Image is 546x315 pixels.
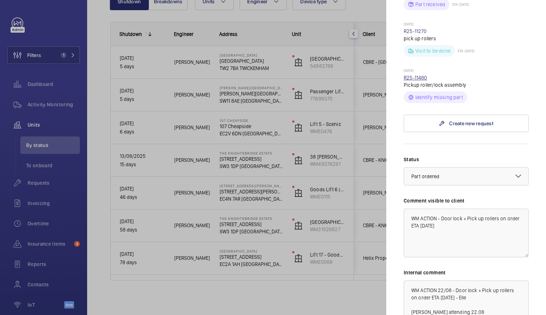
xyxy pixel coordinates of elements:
[455,49,474,53] p: ETA: [DATE]
[404,22,529,28] p: [DATE]
[415,1,445,8] p: Part received
[404,197,529,204] label: Comment visible to client
[415,94,463,101] p: Identify missing part
[404,28,427,34] a: R25-11270
[404,156,529,163] label: Status
[415,47,451,54] p: Visit to be done
[404,115,529,132] a: Create new request
[449,2,469,7] p: ETA: [DATE]
[404,81,529,89] p: Pickup roller/lock assembly
[404,75,427,81] a: R25-11480
[404,269,529,276] label: Internal comment
[404,35,529,42] p: pick up rollers
[411,173,440,179] span: Part ordered
[404,68,529,74] p: [DATE]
